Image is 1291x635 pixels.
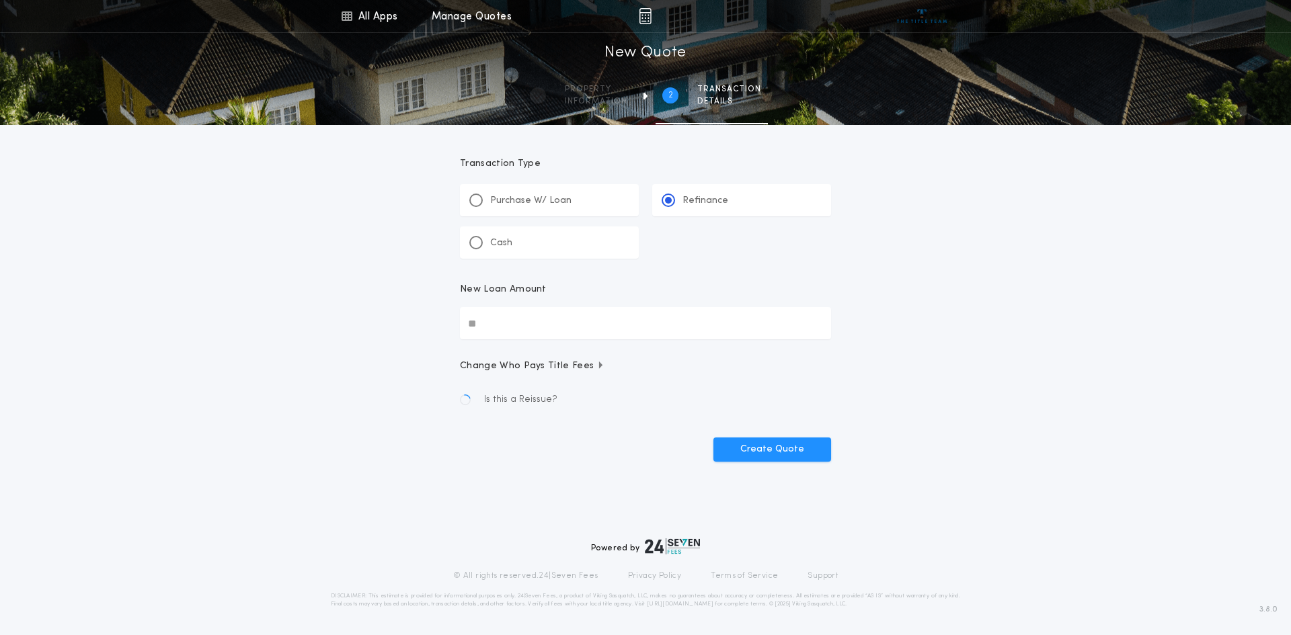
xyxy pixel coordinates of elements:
a: Privacy Policy [628,570,682,581]
span: Transaction [697,84,761,95]
span: Property [565,84,627,95]
span: details [697,96,761,107]
a: Terms of Service [711,570,778,581]
button: Change Who Pays Title Fees [460,359,831,373]
input: New Loan Amount [460,307,831,339]
p: DISCLAIMER: This estimate is provided for informational purposes only. 24|Seven Fees, a product o... [331,592,960,608]
p: © All rights reserved. 24|Seven Fees [453,570,598,581]
h1: New Quote [604,42,687,64]
span: 3.8.0 [1259,603,1278,616]
img: img [639,8,652,24]
span: information [565,96,627,107]
span: Change Who Pays Title Fees [460,359,604,373]
img: vs-icon [897,9,947,23]
p: Cash [490,237,512,250]
span: Is this a Reissue? [484,393,557,407]
p: Transaction Type [460,157,831,171]
a: Support [808,570,838,581]
button: Create Quote [713,437,831,462]
div: Powered by [591,538,700,554]
img: logo [645,538,700,554]
p: Purchase W/ Loan [490,194,572,208]
p: Refinance [682,194,728,208]
p: New Loan Amount [460,283,547,296]
a: [URL][DOMAIN_NAME] [647,601,713,607]
h2: 2 [668,90,673,101]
